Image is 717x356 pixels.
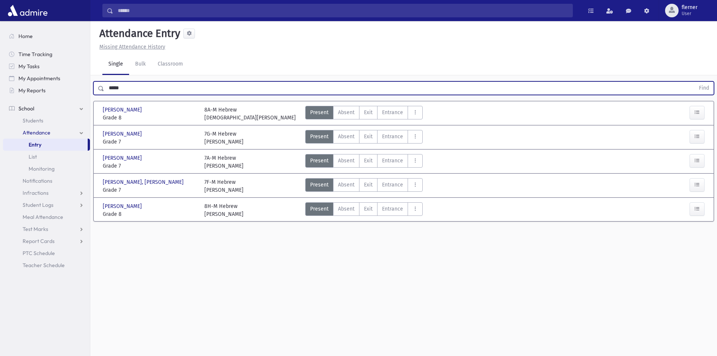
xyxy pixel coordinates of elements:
span: Exit [364,157,373,165]
span: Absent [338,205,355,213]
div: AttTypes [305,106,423,122]
div: AttTypes [305,202,423,218]
a: My Appointments [3,72,90,84]
a: School [3,102,90,115]
span: PTC Schedule [23,250,55,257]
span: [PERSON_NAME] [103,202,143,210]
a: Monitoring [3,163,90,175]
input: Search [113,4,572,17]
div: 7G-M Hebrew [PERSON_NAME] [204,130,244,146]
span: Notifications [23,177,52,184]
a: Meal Attendance [3,211,90,223]
a: List [3,151,90,163]
a: PTC Schedule [3,247,90,259]
img: AdmirePro [6,3,49,18]
span: Absent [338,157,355,165]
span: Entrance [382,205,403,213]
div: 8A-M Hebrew [DEMOGRAPHIC_DATA][PERSON_NAME] [204,106,296,122]
span: User [682,11,697,17]
span: My Appointments [18,75,60,82]
a: Infractions [3,187,90,199]
div: 8H-M Hebrew [PERSON_NAME] [204,202,244,218]
span: Time Tracking [18,51,52,58]
a: Time Tracking [3,48,90,60]
a: Student Logs [3,199,90,211]
a: Test Marks [3,223,90,235]
span: Exit [364,205,373,213]
span: flerner [682,5,697,11]
a: Single [102,54,129,75]
span: Entrance [382,108,403,116]
a: Students [3,115,90,127]
span: Present [310,133,329,141]
span: Students [23,117,43,124]
span: Grade 7 [103,162,197,170]
span: School [18,105,34,112]
span: Monitoring [29,165,55,172]
span: Meal Attendance [23,214,63,220]
span: Exit [364,133,373,141]
span: Present [310,205,329,213]
div: AttTypes [305,178,423,194]
span: Entrance [382,133,403,141]
span: Test Marks [23,226,48,232]
span: My Tasks [18,63,40,70]
span: Teacher Schedule [23,262,65,269]
span: Grade 8 [103,114,197,122]
span: Exit [364,181,373,189]
div: 7A-M Hebrew [PERSON_NAME] [204,154,244,170]
span: Report Cards [23,238,55,244]
span: [PERSON_NAME] [103,154,143,162]
span: Home [18,33,33,40]
u: Missing Attendance History [99,44,165,50]
a: Attendance [3,127,90,139]
span: Entrance [382,157,403,165]
button: Find [694,82,714,95]
span: [PERSON_NAME], [PERSON_NAME] [103,178,185,186]
span: [PERSON_NAME] [103,106,143,114]
span: Student Logs [23,202,53,208]
span: Grade 8 [103,210,197,218]
h5: Attendance Entry [96,27,180,40]
span: Exit [364,108,373,116]
span: Grade 7 [103,138,197,146]
span: Entrance [382,181,403,189]
a: Classroom [152,54,189,75]
a: Missing Attendance History [96,44,165,50]
div: AttTypes [305,154,423,170]
span: List [29,153,37,160]
a: Entry [3,139,88,151]
a: Bulk [129,54,152,75]
a: Teacher Schedule [3,259,90,271]
span: Absent [338,108,355,116]
div: 7F-M Hebrew [PERSON_NAME] [204,178,244,194]
span: Absent [338,181,355,189]
span: Grade 7 [103,186,197,194]
a: Home [3,30,90,42]
a: Notifications [3,175,90,187]
span: Present [310,181,329,189]
a: Report Cards [3,235,90,247]
span: Absent [338,133,355,141]
div: AttTypes [305,130,423,146]
span: My Reports [18,87,46,94]
span: Present [310,108,329,116]
a: My Reports [3,84,90,96]
span: Present [310,157,329,165]
span: Attendance [23,129,50,136]
span: [PERSON_NAME] [103,130,143,138]
span: Infractions [23,189,49,196]
span: Entry [29,141,41,148]
a: My Tasks [3,60,90,72]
